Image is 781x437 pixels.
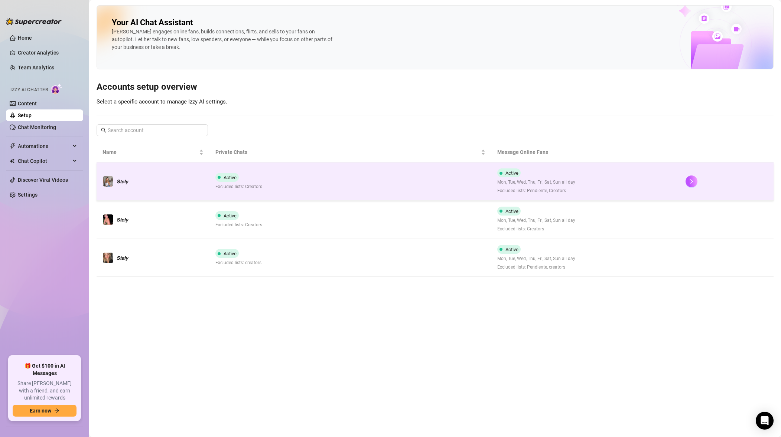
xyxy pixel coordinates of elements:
img: 𝙎𝙩𝙚𝙛𝙮 [103,176,113,187]
button: right [686,175,697,187]
span: Mon, Tue, Wed, Thu, Fri, Sat, Sun all day [497,217,575,224]
div: [PERSON_NAME] engages online fans, builds connections, flirts, and sells to your fans on autopilo... [112,28,335,51]
span: Automations [18,140,71,152]
img: AI Chatter [51,83,62,94]
span: 𝙎𝙩𝙚𝙛𝙮 [117,255,128,261]
span: Active [505,247,518,252]
span: Excluded lists: Pendiente, creators [497,264,575,271]
span: Izzy AI Chatter [10,86,48,93]
h2: Your AI Chat Assistant [112,17,193,28]
img: 𝙎𝙩𝙚𝙛𝙮 [103,253,113,263]
span: 🎁 Get $100 in AI Messages [13,362,77,377]
span: Excluded lists: creators [215,259,261,266]
span: Chat Copilot [18,155,71,167]
span: Select a specific account to manage Izzy AI settings. [97,98,227,105]
img: logo-BBDzfeDw.svg [6,18,62,25]
span: Mon, Tue, Wed, Thu, Fri, Sat, Sun all day [497,179,575,186]
a: Settings [18,192,38,198]
span: Excluded lists: Creators [215,183,262,190]
span: arrow-right [54,408,59,413]
a: Content [18,101,37,106]
span: Active [224,213,237,218]
a: Setup [18,112,32,118]
span: Active [224,251,237,256]
span: 𝙎𝙩𝙚𝙛𝙮 [117,217,128,223]
span: right [689,179,694,184]
span: Share [PERSON_NAME] with a friend, and earn unlimited rewards [13,380,77,402]
img: Chat Copilot [10,158,14,164]
th: Message Online Fans [491,142,679,162]
span: thunderbolt [10,143,16,149]
span: Active [224,175,237,180]
h3: Accounts setup overview [97,81,774,93]
a: Home [18,35,32,41]
span: Excluded lists: Creators [497,226,575,233]
button: Earn nowarrow-right [13,405,77,417]
span: Active [505,170,518,176]
span: Excluded lists: Pendiente, Creators [497,187,575,194]
img: 𝙎𝙩𝙚𝙛𝙮 [103,214,113,225]
th: Private Chats [209,142,492,162]
a: Creator Analytics [18,47,77,59]
input: Search account [108,126,198,134]
span: 𝙎𝙩𝙚𝙛𝙮 [117,178,128,184]
a: Discover Viral Videos [18,177,68,183]
th: Name [97,142,209,162]
span: Excluded lists: Creators [215,221,262,229]
span: Mon, Tue, Wed, Thu, Fri, Sat, Sun all day [497,255,575,262]
div: Open Intercom Messenger [756,412,774,430]
a: Chat Monitoring [18,124,56,130]
span: Name [102,148,198,156]
span: Private Chats [215,148,480,156]
span: search [101,128,106,133]
span: Active [505,208,518,214]
a: Team Analytics [18,65,54,70]
span: Earn now [30,408,51,414]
